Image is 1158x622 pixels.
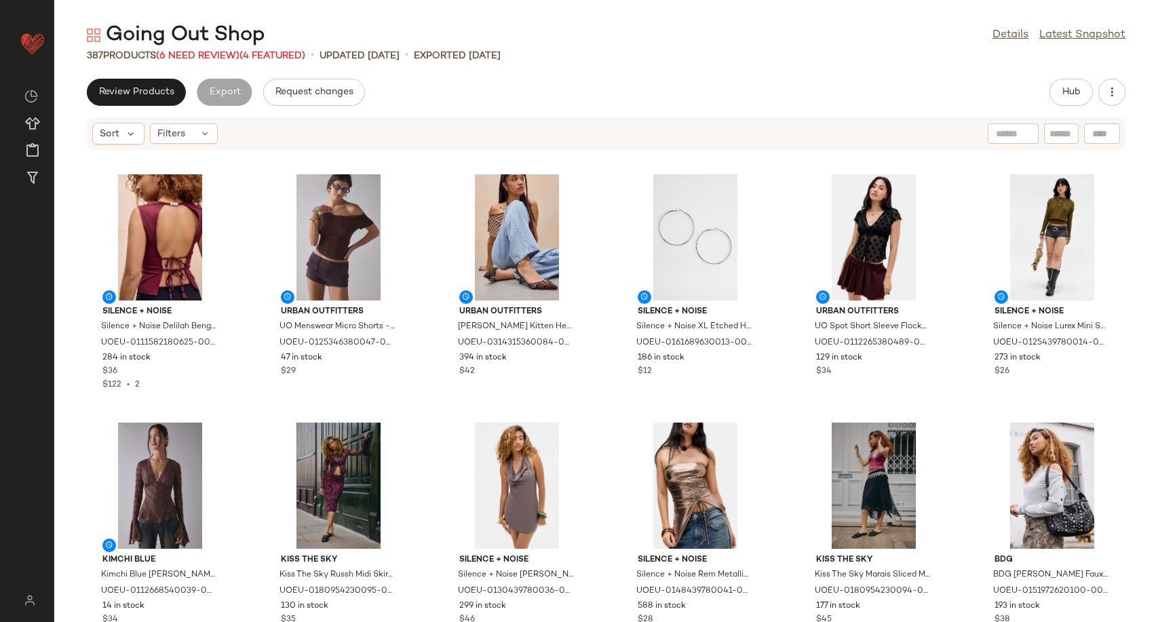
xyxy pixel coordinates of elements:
[815,337,930,349] span: UOEU-0112265380489-000-001
[459,366,475,378] span: $42
[281,366,296,378] span: $29
[459,352,507,364] span: 394 in stock
[281,600,328,613] span: 130 in stock
[102,366,117,378] span: $36
[627,423,764,549] img: 0148439780041_027_a2
[805,423,942,549] img: 0180954230094_001_a2
[805,174,942,300] img: 0112265380489_001_a2
[459,554,575,566] span: Silence + Noise
[995,366,1009,378] span: $26
[459,306,575,318] span: Urban Outfitters
[993,337,1108,349] span: UOEU-0125439780014-000-007
[636,321,752,333] span: Silence + Noise XL Etched Hoop Earrings - Silver at Urban Outfitters
[993,569,1108,581] span: BDG [PERSON_NAME] Faux Leather Shoulder Bag - Black at Urban Outfitters
[638,306,753,318] span: Silence + Noise
[102,306,218,318] span: Silence + Noise
[458,337,573,349] span: UOEU-0314315360084-000-020
[156,51,239,61] span: (6 Need Review)
[995,306,1110,318] span: Silence + Noise
[275,87,353,98] span: Request changes
[815,321,930,333] span: UO Spot Short Sleeve Flocked Mesh Shirt - Black S at Urban Outfitters
[98,87,174,98] span: Review Products
[816,600,860,613] span: 177 in stock
[100,127,119,141] span: Sort
[638,554,753,566] span: Silence + Noise
[992,27,1028,43] a: Details
[816,306,931,318] span: Urban Outfitters
[816,554,931,566] span: Kiss The Sky
[102,381,121,389] span: $122
[448,423,585,549] img: 0130439780036_020_a2
[311,47,314,64] span: •
[995,352,1041,364] span: 273 in stock
[405,47,408,64] span: •
[16,595,43,606] img: svg%3e
[157,127,185,141] span: Filters
[995,600,1040,613] span: 193 in stock
[627,174,764,300] img: 0161689630013_007_b
[1039,27,1125,43] a: Latest Snapshot
[995,554,1110,566] span: BDG
[135,381,140,389] span: 2
[458,569,573,581] span: Silence + Noise [PERSON_NAME] Eyelet Halter Dress - [PERSON_NAME] M at Urban Outfitters
[101,585,216,598] span: UOEU-0112668540039-000-020
[1062,87,1081,98] span: Hub
[458,321,573,333] span: [PERSON_NAME] Kitten Heel Shoes - Brown UK 4 at Urban Outfitters
[636,337,752,349] span: UOEU-0161689630013-001-007
[281,554,396,566] span: Kiss The Sky
[279,321,395,333] span: UO Menswear Micro Shorts - Chocolate M at Urban Outfitters
[984,174,1121,300] img: 0125439780014_007_a2
[239,51,305,61] span: (4 Featured)
[270,174,407,300] img: 0125346380047_021_a2
[92,174,229,300] img: 0111582180625_259_a2
[263,79,365,106] button: Request changes
[816,366,832,378] span: $34
[121,381,135,389] span: •
[270,423,407,549] img: 0180954230095_061_a2
[87,22,265,49] div: Going Out Shop
[638,366,652,378] span: $12
[815,585,930,598] span: UOEU-0180954230094-000-001
[279,585,395,598] span: UOEU-0180954230095-000-061
[459,600,506,613] span: 299 in stock
[279,569,395,581] span: Kiss The Sky Russh Midi Skirt - Maroon 2XS at Urban Outfitters
[1049,79,1093,106] button: Hub
[87,28,100,42] img: svg%3e
[281,352,322,364] span: 47 in stock
[993,321,1108,333] span: Silence + Noise Lurex Mini Shorts - Silver 2XS at Urban Outfitters
[638,600,686,613] span: 588 in stock
[24,90,38,103] img: svg%3e
[281,306,396,318] span: Urban Outfitters
[102,352,151,364] span: 284 in stock
[101,337,216,349] span: UOEU-0111582180625-000-259
[993,585,1108,598] span: UOEU-0151972620100-000-001
[414,49,501,63] p: Exported [DATE]
[636,569,752,581] span: Silence + Noise Rem Metallic Bandeau Top - Bronze S at Urban Outfitters
[448,174,585,300] img: 0314315360084_020_m
[101,569,216,581] span: Kimchi Blue [PERSON_NAME] Blouse - [PERSON_NAME] XL at Urban Outfitters
[458,585,573,598] span: UOEU-0130439780036-000-020
[816,352,862,364] span: 129 in stock
[102,554,218,566] span: Kimchi Blue
[636,585,752,598] span: UOEU-0148439780041-000-027
[102,600,144,613] span: 14 in stock
[92,423,229,549] img: 0112668540039_020_a2
[638,352,684,364] span: 186 in stock
[320,49,400,63] p: updated [DATE]
[87,51,103,61] span: 387
[87,79,186,106] button: Review Products
[279,337,395,349] span: UOEU-0125346380047-000-021
[815,569,930,581] span: Kiss The Sky Marais Sliced Midi Skirt - Black L at Urban Outfitters
[19,30,46,57] img: heart_red.DM2ytmEG.svg
[87,49,305,63] div: Products
[101,321,216,333] span: Silence + Noise Delilah Bengaline Cami Top M at Urban Outfitters
[984,423,1121,549] img: 0151972620100_001_m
